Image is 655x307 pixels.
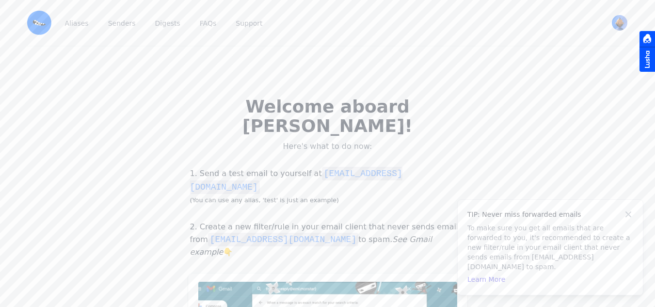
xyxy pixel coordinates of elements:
code: [EMAIL_ADDRESS][DOMAIN_NAME] [190,167,402,194]
a: Learn More [467,275,505,283]
i: See Gmail example [190,235,432,257]
button: User menu [611,14,628,32]
p: Here's what to do now: [219,142,436,151]
code: [EMAIL_ADDRESS][DOMAIN_NAME] [208,233,358,246]
p: 2. Create a new filter/rule in your email client that never sends emails from to spam. 👇 [188,221,467,258]
small: (You can use any alias, 'test' is just an example) [190,196,339,204]
p: To make sure you get all emails that are forwarded to you, it's recommended to create a new filte... [467,223,633,272]
h2: Welcome aboard [PERSON_NAME]! [219,97,436,136]
h4: TIP: Never miss forwarded emails [467,210,633,219]
img: Email Monster [27,11,51,35]
img: sarah's Avatar [612,15,627,31]
p: 1. Send a test email to yourself at [188,167,467,206]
